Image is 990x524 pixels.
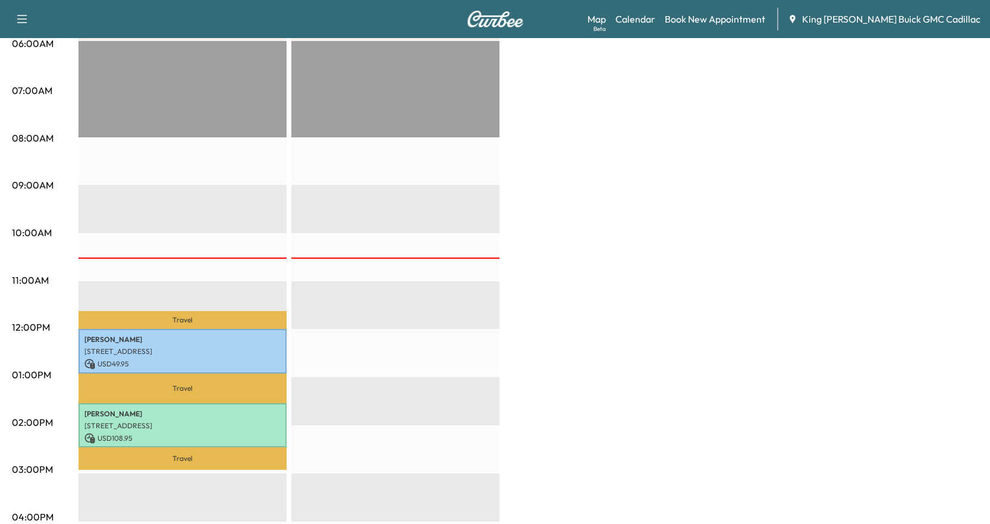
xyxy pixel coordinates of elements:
p: 12:00 pm - 12:56 pm [84,372,281,381]
p: Travel [78,374,287,403]
p: [PERSON_NAME] [84,409,281,419]
a: Calendar [615,12,655,26]
p: 09:00AM [12,178,54,192]
p: 1:33 pm - 2:28 pm [84,446,281,456]
p: [STREET_ADDRESS] [84,421,281,431]
p: 01:00PM [12,368,51,382]
p: 03:00PM [12,462,53,476]
p: 08:00AM [12,131,54,145]
a: Book New Appointment [665,12,765,26]
p: 12:00PM [12,320,50,334]
p: 06:00AM [12,36,54,51]
img: Curbee Logo [467,11,524,27]
span: King [PERSON_NAME] Buick GMC Cadillac [802,12,980,26]
p: [STREET_ADDRESS] [84,347,281,356]
div: Beta [593,24,606,33]
p: 11:00AM [12,273,49,287]
p: 02:00PM [12,415,53,429]
p: [PERSON_NAME] [84,335,281,344]
p: USD 49.95 [84,359,281,369]
p: Travel [78,447,287,470]
p: 04:00PM [12,510,54,524]
p: Travel [78,311,287,329]
p: USD 108.95 [84,433,281,444]
p: 10:00AM [12,225,52,240]
a: MapBeta [587,12,606,26]
p: 07:00AM [12,83,52,98]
